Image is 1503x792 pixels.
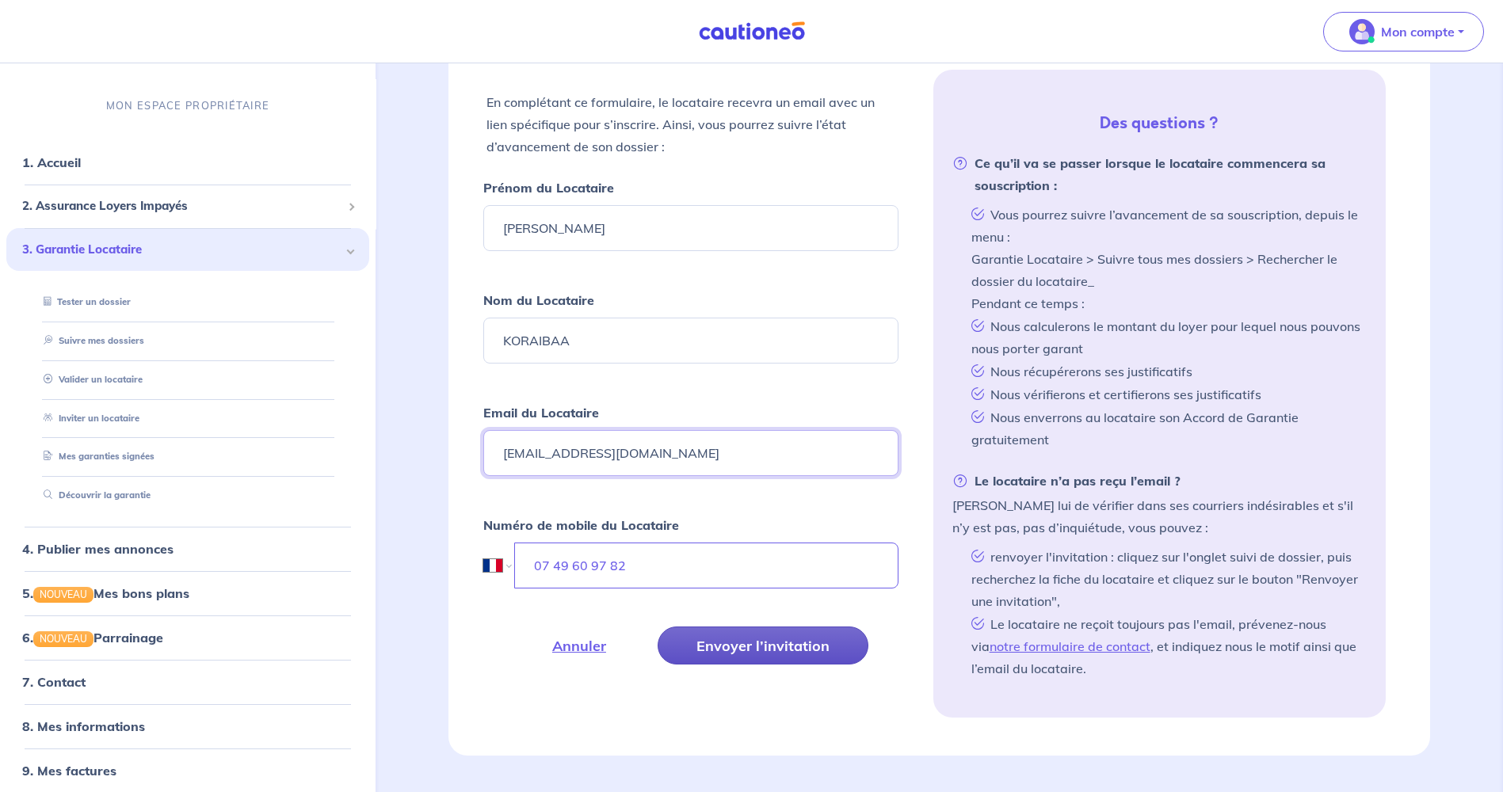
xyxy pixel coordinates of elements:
li: Vous pourrez suivre l’avancement de sa souscription, depuis le menu : Garantie Locataire > Suivre... [965,203,1367,314]
a: Suivre mes dossiers [37,335,144,346]
strong: Ce qu’il va se passer lorsque le locataire commencera sa souscription : [952,152,1367,196]
div: 1. Accueil [6,147,369,178]
a: Valider un locataire [37,374,143,385]
button: Annuler [513,626,645,664]
strong: Le locataire n’a pas reçu l’email ? [952,470,1181,492]
li: Nous vérifierons et certifierons ses justificatifs [965,383,1367,406]
div: 9. Mes factures [6,755,369,786]
div: 3. Garantie Locataire [6,228,369,272]
a: 9. Mes factures [22,763,116,779]
div: Inviter un locataire [25,406,350,432]
a: 6.NOUVEAUParrainage [22,630,163,645]
strong: Prénom du Locataire [483,180,614,196]
div: Suivre mes dossiers [25,328,350,354]
div: 4. Publier mes annonces [6,533,369,565]
a: 1. Accueil [22,154,81,170]
div: Mes garanties signées [25,444,350,470]
div: Tester un dossier [25,289,350,315]
a: 7. Contact [22,674,86,690]
li: Nous calculerons le montant du loyer pour lequel nous pouvons nous porter garant [965,314,1367,360]
a: 5.NOUVEAUMes bons plans [22,585,189,601]
a: notre formulaire de contact [990,638,1150,654]
p: Mon compte [1381,22,1455,41]
a: Mes garanties signées [37,451,154,462]
div: Découvrir la garantie [25,482,350,508]
div: Valider un locataire [25,367,350,393]
h5: Des questions ? [940,114,1379,133]
div: 2. Assurance Loyers Impayés [6,191,369,222]
p: En complétant ce formulaire, le locataire recevra un email avec un lien spécifique pour s’inscrir... [486,91,895,158]
li: [PERSON_NAME] lui de vérifier dans ses courriers indésirables et s'il n’y est pas, pas d’inquiétu... [952,470,1367,680]
div: 7. Contact [6,666,369,698]
input: Ex : john.doe@gmail.com [483,430,898,476]
img: illu_account_valid_menu.svg [1349,19,1375,44]
li: Nous enverrons au locataire son Accord de Garantie gratuitement [965,406,1367,451]
div: 5.NOUVEAUMes bons plans [6,577,369,609]
input: 06 45 54 34 33 [514,543,898,588]
a: 4. Publier mes annonces [22,541,174,557]
button: Envoyer l’invitation [658,626,868,664]
strong: Email du Locataire [483,405,599,421]
button: illu_account_valid_menu.svgMon compte [1323,12,1484,51]
img: Cautioneo [692,21,811,41]
span: 2. Assurance Loyers Impayés [22,197,341,215]
p: MON ESPACE PROPRIÉTAIRE [106,98,269,113]
li: Nous récupérerons ses justificatifs [965,360,1367,383]
li: renvoyer l'invitation : cliquez sur l'onglet suivi de dossier, puis recherchez la fiche du locata... [965,545,1367,612]
a: Inviter un locataire [37,413,139,424]
strong: Nom du Locataire [483,292,594,308]
a: Découvrir la garantie [37,489,151,501]
input: Ex : John [483,205,898,251]
a: 8. Mes informations [22,718,145,734]
a: Tester un dossier [37,296,131,307]
li: Le locataire ne reçoit toujours pas l'email, prévenez-nous via , et indiquez nous le motif ainsi ... [965,612,1367,680]
strong: Numéro de mobile du Locataire [483,517,679,533]
input: Ex : Durand [483,318,898,364]
div: 8. Mes informations [6,710,369,742]
span: 3. Garantie Locataire [22,241,341,259]
div: 6.NOUVEAUParrainage [6,622,369,653]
